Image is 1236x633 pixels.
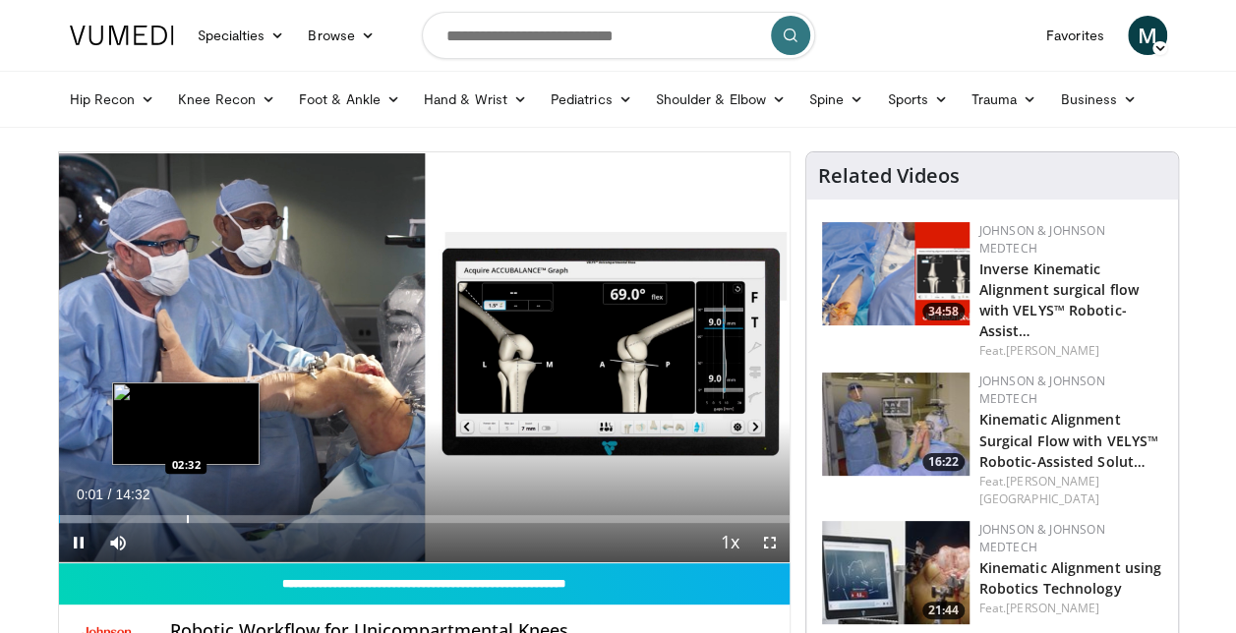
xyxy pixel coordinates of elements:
img: image.jpeg [112,382,260,465]
a: Trauma [960,80,1049,119]
a: 34:58 [822,222,970,325]
a: Sports [875,80,960,119]
a: [PERSON_NAME][GEOGRAPHIC_DATA] [979,473,1100,507]
a: 21:44 [822,521,970,624]
span: 21:44 [922,602,965,619]
a: Johnson & Johnson MedTech [979,373,1105,407]
a: Favorites [1034,16,1116,55]
a: Inverse Kinematic Alignment surgical flow with VELYS™ Robotic-Assist… [979,259,1139,340]
a: [PERSON_NAME] [1006,600,1099,616]
img: 22b3d5e8-ada8-4647-84b0-4312b2f66353.150x105_q85_crop-smart_upscale.jpg [822,373,970,476]
img: 85482610-0380-4aae-aa4a-4a9be0c1a4f1.150x105_q85_crop-smart_upscale.jpg [822,521,970,624]
a: Spine [797,80,875,119]
a: Foot & Ankle [287,80,412,119]
div: Feat. [979,342,1162,360]
span: 16:22 [922,453,965,471]
div: Feat. [979,473,1162,508]
a: 16:22 [822,373,970,476]
h4: Related Videos [818,164,960,188]
span: 14:32 [115,487,149,502]
div: Progress Bar [59,515,790,523]
a: [PERSON_NAME] [1006,342,1099,359]
button: Playback Rate [711,523,750,562]
a: Browse [296,16,386,55]
input: Search topics, interventions [422,12,815,59]
img: VuMedi Logo [70,26,174,45]
a: Johnson & Johnson MedTech [979,222,1105,257]
a: Pediatrics [539,80,644,119]
a: Kinematic Alignment Surgical Flow with VELYS™ Robotic-Assisted Solut… [979,410,1159,470]
img: ee2b8374-285b-46d5-a6ce-ca0bdefd4699.png.150x105_q85_crop-smart_upscale.png [822,222,970,325]
a: Hip Recon [58,80,167,119]
a: Specialties [186,16,297,55]
a: Shoulder & Elbow [644,80,797,119]
a: Knee Recon [166,80,287,119]
a: M [1128,16,1167,55]
button: Pause [59,523,98,562]
a: Business [1048,80,1148,119]
a: Johnson & Johnson MedTech [979,521,1105,555]
a: Kinematic Alignment using Robotics Technology [979,558,1162,598]
a: Hand & Wrist [412,80,539,119]
span: / [108,487,112,502]
button: Fullscreen [750,523,790,562]
span: 34:58 [922,303,965,320]
video-js: Video Player [59,152,790,563]
div: Feat. [979,600,1162,617]
span: 0:01 [77,487,103,502]
button: Mute [98,523,138,562]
